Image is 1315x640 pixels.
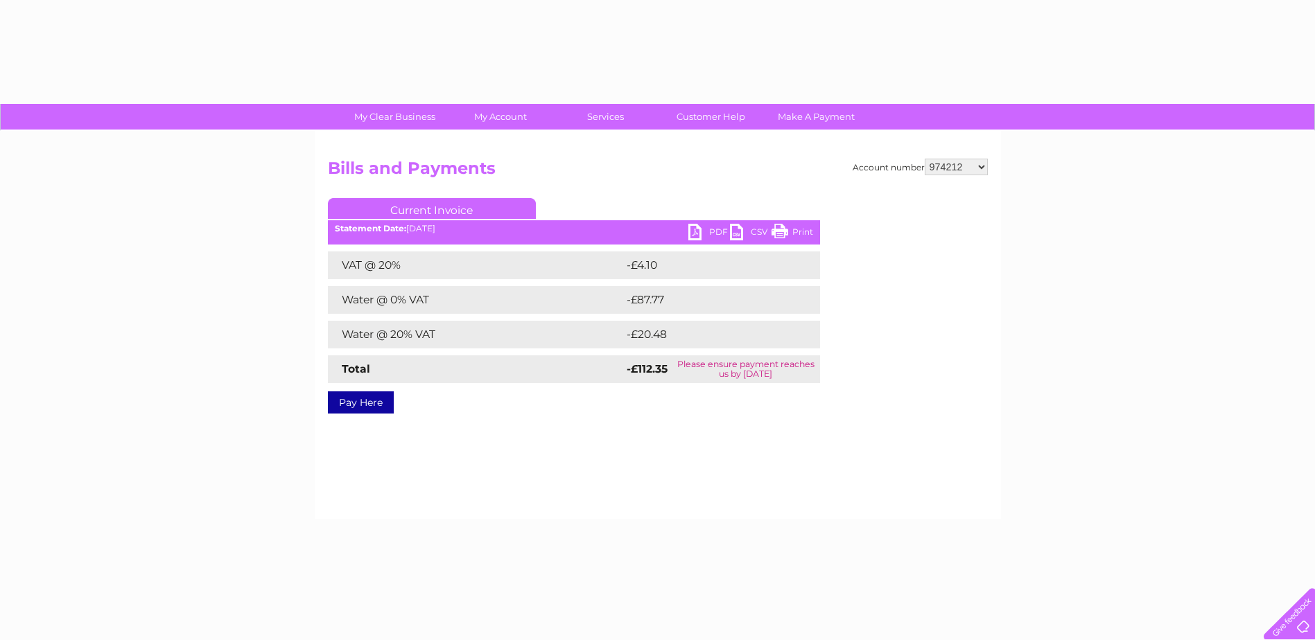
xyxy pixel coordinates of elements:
[443,104,557,130] a: My Account
[759,104,873,130] a: Make A Payment
[338,104,452,130] a: My Clear Business
[328,391,394,414] a: Pay Here
[772,224,813,244] a: Print
[335,223,406,233] b: Statement Date:
[654,104,768,130] a: Customer Help
[328,286,623,314] td: Water @ 0% VAT
[548,104,663,130] a: Services
[328,321,623,348] td: Water @ 20% VAT
[730,224,772,244] a: CSV
[623,286,794,314] td: -£87.77
[627,362,668,375] strong: -£112.35
[328,159,988,185] h2: Bills and Payments
[623,321,795,348] td: -£20.48
[328,224,820,233] div: [DATE]
[328,198,536,219] a: Current Invoice
[328,251,623,279] td: VAT @ 20%
[688,224,730,244] a: PDF
[672,355,819,383] td: Please ensure payment reaches us by [DATE]
[342,362,370,375] strong: Total
[623,251,790,279] td: -£4.10
[853,159,988,175] div: Account number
